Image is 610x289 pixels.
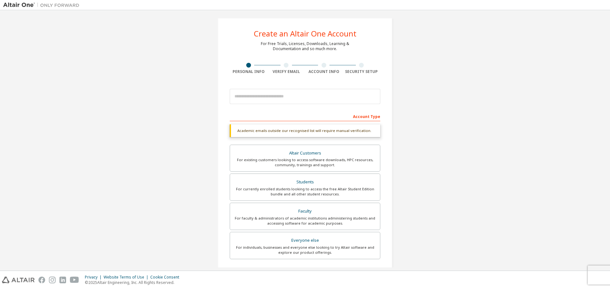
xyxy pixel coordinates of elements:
[234,178,376,187] div: Students
[343,69,381,74] div: Security Setup
[2,277,35,283] img: altair_logo.svg
[3,2,83,8] img: Altair One
[234,236,376,245] div: Everyone else
[234,187,376,197] div: For currently enrolled students looking to access the free Altair Student Edition bundle and all ...
[254,30,356,37] div: Create an Altair One Account
[38,277,45,283] img: facebook.svg
[150,275,183,280] div: Cookie Consent
[234,216,376,226] div: For faculty & administrators of academic institutions administering students and accessing softwa...
[59,277,66,283] img: linkedin.svg
[230,111,380,121] div: Account Type
[234,157,376,167] div: For existing customers looking to access software downloads, HPC resources, community, trainings ...
[104,275,150,280] div: Website Terms of Use
[70,277,79,283] img: youtube.svg
[234,207,376,216] div: Faculty
[305,69,343,74] div: Account Info
[49,277,56,283] img: instagram.svg
[268,69,305,74] div: Verify Email
[230,124,380,137] div: Academic emails outside our recognised list will require manual verification.
[234,149,376,158] div: Altair Customers
[85,275,104,280] div: Privacy
[230,69,268,74] div: Personal Info
[85,280,183,285] p: © 2025 Altair Engineering, Inc. All Rights Reserved.
[261,41,349,51] div: For Free Trials, Licenses, Downloads, Learning & Documentation and so much more.
[234,245,376,255] div: For individuals, businesses and everyone else looking to try Altair software and explore our prod...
